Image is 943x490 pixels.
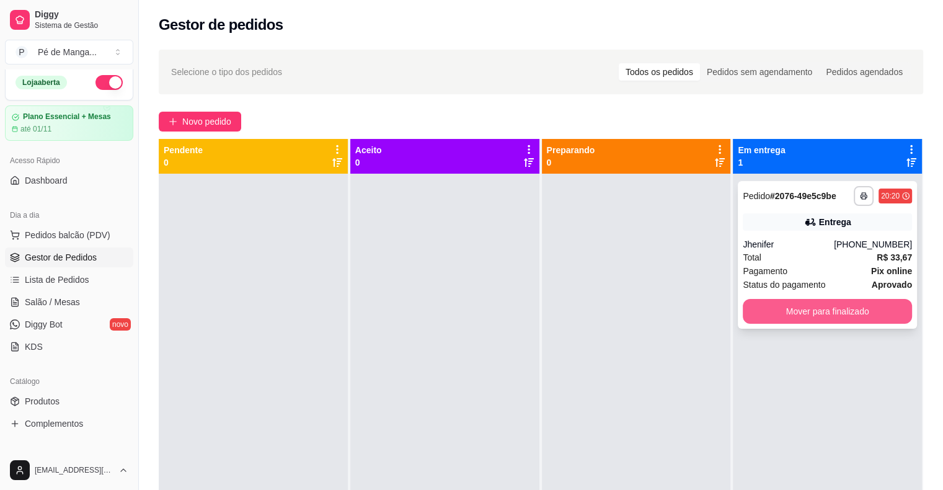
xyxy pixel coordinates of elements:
span: P [15,46,28,58]
p: 0 [547,156,595,169]
strong: aprovado [872,280,912,290]
p: Pendente [164,144,203,156]
div: [PHONE_NUMBER] [834,238,912,251]
a: Diggy Botnovo [5,314,133,334]
strong: Pix online [871,266,912,276]
p: 0 [164,156,203,169]
button: Pedidos balcão (PDV) [5,225,133,245]
span: Pedidos balcão (PDV) [25,229,110,241]
span: Dashboard [25,174,68,187]
div: Pedidos agendados [819,63,910,81]
span: [EMAIL_ADDRESS][DOMAIN_NAME] [35,465,113,475]
div: Entrega [819,216,851,228]
strong: R$ 33,67 [877,252,912,262]
span: plus [169,117,177,126]
a: Dashboard [5,171,133,190]
a: Gestor de Pedidos [5,247,133,267]
span: Gestor de Pedidos [25,251,97,264]
span: Complementos [25,417,83,430]
button: Select a team [5,40,133,65]
article: Plano Essencial + Mesas [23,112,111,122]
div: Loja aberta [15,76,67,89]
strong: # 2076-49e5c9be [770,191,836,201]
span: Diggy [35,9,128,20]
div: Todos os pedidos [619,63,700,81]
span: Novo pedido [182,115,231,128]
div: Dia a dia [5,205,133,225]
span: Lista de Pedidos [25,274,89,286]
p: Em entrega [738,144,785,156]
button: Alterar Status [95,75,123,90]
div: Catálogo [5,372,133,391]
a: Salão / Mesas [5,292,133,312]
div: Pé de Manga ... [38,46,97,58]
a: DiggySistema de Gestão [5,5,133,35]
span: KDS [25,341,43,353]
a: Lista de Pedidos [5,270,133,290]
a: KDS [5,337,133,357]
a: Complementos [5,414,133,434]
span: Selecione o tipo dos pedidos [171,65,282,79]
span: Produtos [25,395,60,408]
a: Plano Essencial + Mesasaté 01/11 [5,105,133,141]
div: Pedidos sem agendamento [700,63,819,81]
div: Jhenifer [743,238,834,251]
span: Total [743,251,761,264]
span: Pagamento [743,264,787,278]
span: Salão / Mesas [25,296,80,308]
article: até 01/11 [20,124,51,134]
div: 20:20 [881,191,900,201]
button: Mover para finalizado [743,299,912,324]
span: Status do pagamento [743,278,825,292]
p: Aceito [355,144,382,156]
p: 0 [355,156,382,169]
p: 1 [738,156,785,169]
span: Pedido [743,191,770,201]
button: [EMAIL_ADDRESS][DOMAIN_NAME] [5,455,133,485]
h2: Gestor de pedidos [159,15,283,35]
a: Produtos [5,391,133,411]
span: Diggy Bot [25,318,63,331]
button: Novo pedido [159,112,241,131]
span: Sistema de Gestão [35,20,128,30]
div: Acesso Rápido [5,151,133,171]
p: Preparando [547,144,595,156]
